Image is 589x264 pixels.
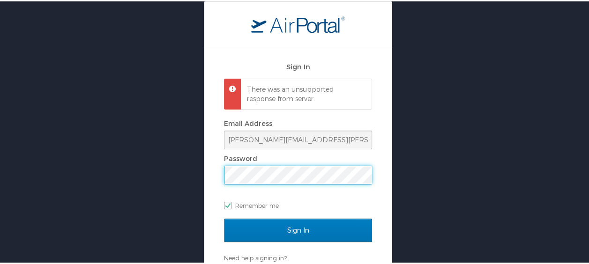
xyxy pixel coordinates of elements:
[247,83,363,102] p: There was an unsupported response from server.
[224,253,287,260] a: Need help signing in?
[224,217,372,241] input: Sign In
[224,60,372,71] h2: Sign In
[224,118,272,126] label: Email Address
[224,197,372,211] label: Remember me
[224,153,257,161] label: Password
[251,15,345,31] img: logo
